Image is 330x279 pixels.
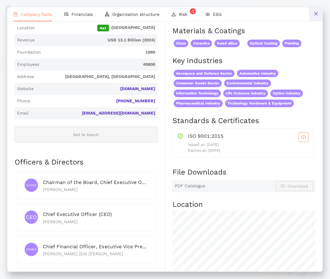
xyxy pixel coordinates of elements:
span: 2 [192,9,194,13]
sup: 2 [190,8,196,14]
span: Information Technology [174,90,221,97]
span: Location [17,25,35,31]
span: Optics Industry [270,90,303,97]
span: Aa1 [97,25,109,31]
span: Painting [282,40,301,47]
span: eye [206,12,210,16]
span: safety-certificate [178,132,183,139]
span: Automotive Industry [237,70,278,77]
button: cloud-download [299,132,308,142]
span: Website [17,86,34,92]
button: close [309,7,323,21]
span: Company facts [21,12,52,17]
div: [PERSON_NAME] [43,218,148,225]
span: 49800 [42,62,155,68]
p: Issued at: [DATE] [188,142,308,148]
span: Employees [17,62,39,68]
span: Environmental Industry [224,79,271,87]
h2: Materials & Coatings [172,26,315,36]
span: cloud-download [299,135,308,139]
span: Revenue [17,37,35,43]
span: fused silica [214,40,240,47]
span: Pharmaceutical Industry [174,100,223,107]
span: Risk [179,12,193,17]
span: warning [172,12,176,16]
span: Life Sciences Industry [223,90,268,97]
span: ESG [213,12,221,17]
h2: Key Industries [172,56,315,66]
span: Glass [174,40,188,47]
span: [GEOGRAPHIC_DATA], [GEOGRAPHIC_DATA] [36,74,155,80]
div: [PERSON_NAME] [43,186,148,193]
span: Phone [17,98,30,104]
span: Technology Hardware & Equipment [225,100,294,107]
h2: File Downloads [172,167,315,178]
span: CFOEVP [26,246,36,253]
h2: Location [172,200,315,210]
span: Chief Financial Officer, Executive Vice President [43,244,157,249]
div: ISO 9001:2015 [188,132,308,142]
span: Foundation [17,49,41,55]
span: CotBCEO [26,182,37,188]
div: [PERSON_NAME] (Ed) [PERSON_NAME] [43,250,148,257]
span: CEO [26,211,36,224]
span: Ceramics [191,40,212,47]
span: PDF Catalogue [175,183,205,189]
h2: Officers & Directors [15,157,158,168]
p: Expires at: [DATE] [188,148,308,154]
span: Organization structure [112,12,159,17]
span: Financials [71,12,93,17]
span: Optical Coating [247,40,280,47]
h2: Standards & Certificates [172,116,315,126]
span: Chief Executive Officer (CEO) [43,211,112,217]
span: Chairman of the Board, Chief Executive Officer [43,179,155,185]
span: apartment [105,12,109,16]
span: USD 13.1 Billion (2024) [37,37,155,43]
span: Email [17,110,29,116]
span: [GEOGRAPHIC_DATA] [37,25,155,31]
span: Address [17,74,34,80]
span: Aerospace and Defence Sector [174,70,234,77]
span: fund-view [64,12,68,16]
span: close [314,11,318,16]
span: 1989 [43,49,155,55]
span: Consumer Goods Sector [174,79,222,87]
